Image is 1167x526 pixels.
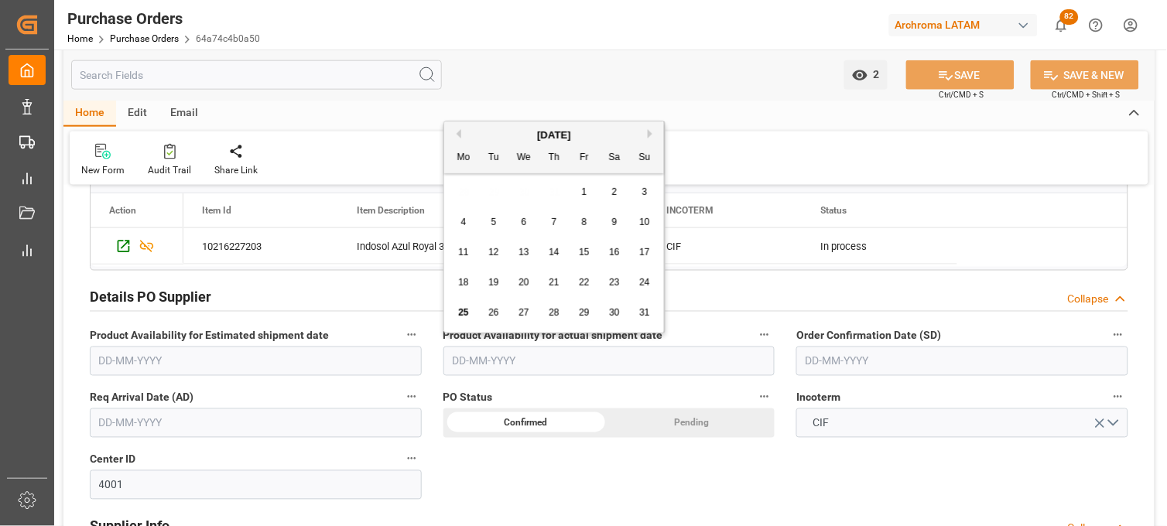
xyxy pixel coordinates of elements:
[545,149,564,168] div: Th
[545,243,564,262] div: Choose Thursday, August 14th, 2025
[648,129,657,138] button: Next Month
[796,408,1128,438] button: open menu
[755,387,775,407] button: PO Status
[889,10,1044,39] button: Archroma LATAM
[609,247,619,258] span: 16
[582,186,587,197] span: 1
[642,186,648,197] span: 3
[1052,89,1121,101] span: Ctrl/CMD + Shift + S
[939,89,984,101] span: Ctrl/CMD + S
[575,213,594,232] div: Choose Friday, August 8th, 2025
[796,328,941,344] span: Order Confirmation Date (SD)
[90,390,193,406] span: Req Arrival Date (AD)
[1068,292,1109,308] div: Collapse
[889,14,1038,36] div: Archroma LATAM
[491,217,497,227] span: 5
[402,387,422,407] button: Req Arrival Date (AD)
[515,273,534,292] div: Choose Wednesday, August 20th, 2025
[67,7,260,30] div: Purchase Orders
[214,163,258,177] div: Share Link
[549,307,559,318] span: 28
[357,205,425,216] span: Item Description
[609,277,619,288] span: 23
[605,243,625,262] div: Choose Saturday, August 16th, 2025
[635,243,655,262] div: Choose Sunday, August 17th, 2025
[552,217,557,227] span: 7
[202,205,231,216] span: Item Id
[63,101,116,127] div: Home
[549,247,559,258] span: 14
[484,273,504,292] div: Choose Tuesday, August 19th, 2025
[109,205,136,216] div: Action
[545,303,564,323] div: Choose Thursday, August 28th, 2025
[575,183,594,202] div: Choose Friday, August 1st, 2025
[443,408,609,438] div: Confirmed
[90,408,422,438] input: DD-MM-YYYY
[575,243,594,262] div: Choose Friday, August 15th, 2025
[612,217,618,227] span: 9
[579,247,589,258] span: 15
[549,277,559,288] span: 21
[90,347,422,376] input: DD-MM-YYYY
[635,273,655,292] div: Choose Sunday, August 24th, 2025
[116,101,159,127] div: Edit
[803,228,957,264] div: In process
[635,149,655,168] div: Su
[90,328,329,344] span: Product Availability for Estimated shipment date
[443,390,493,406] span: PO Status
[461,217,467,227] span: 4
[449,177,660,328] div: month 2025-08
[183,228,338,264] div: 10216227203
[755,325,775,345] button: Product Availability for actual shipment date
[458,277,468,288] span: 18
[488,247,498,258] span: 12
[906,60,1015,90] button: SAVE
[545,213,564,232] div: Choose Thursday, August 7th, 2025
[639,247,649,258] span: 17
[605,303,625,323] div: Choose Saturday, August 30th, 2025
[338,228,493,264] div: Indosol Azul Royal 3RL sgr 0015
[868,68,880,80] span: 2
[1031,60,1139,90] button: SAVE & NEW
[518,277,529,288] span: 20
[454,273,474,292] div: Choose Monday, August 18th, 2025
[71,60,442,90] input: Search Fields
[444,128,664,143] div: [DATE]
[666,205,714,216] span: INCOTERM
[639,217,649,227] span: 10
[515,149,534,168] div: We
[518,247,529,258] span: 13
[484,303,504,323] div: Choose Tuesday, August 26th, 2025
[91,228,183,265] div: Press SPACE to select this row.
[575,303,594,323] div: Choose Friday, August 29th, 2025
[518,307,529,318] span: 27
[575,149,594,168] div: Fr
[605,213,625,232] div: Choose Saturday, August 9th, 2025
[454,303,474,323] div: Choose Monday, August 25th, 2025
[522,217,527,227] span: 6
[635,183,655,202] div: Choose Sunday, August 3rd, 2025
[458,307,468,318] span: 25
[609,307,619,318] span: 30
[159,101,210,127] div: Email
[639,307,649,318] span: 31
[582,217,587,227] span: 8
[454,213,474,232] div: Choose Monday, August 4th, 2025
[821,205,847,216] span: Status
[81,163,125,177] div: New Form
[443,347,775,376] input: DD-MM-YYYY
[454,243,474,262] div: Choose Monday, August 11th, 2025
[458,247,468,258] span: 11
[90,287,211,308] h2: Details PO Supplier
[484,243,504,262] div: Choose Tuesday, August 12th, 2025
[1044,8,1079,43] button: show 82 new notifications
[488,277,498,288] span: 19
[110,33,179,44] a: Purchase Orders
[402,325,422,345] button: Product Availability for Estimated shipment date
[515,243,534,262] div: Choose Wednesday, August 13th, 2025
[605,149,625,168] div: Sa
[605,183,625,202] div: Choose Saturday, August 2nd, 2025
[148,163,191,177] div: Audit Trail
[806,415,837,432] span: CIF
[579,277,589,288] span: 22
